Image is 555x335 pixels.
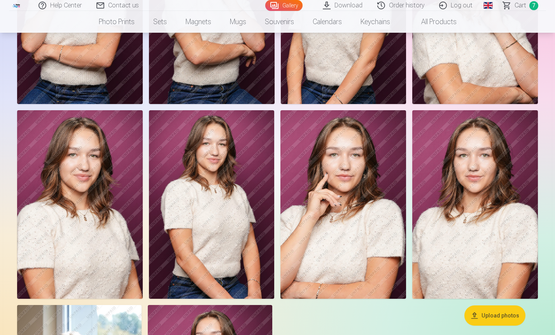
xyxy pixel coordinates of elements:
[351,11,399,33] a: Keychains
[256,11,303,33] a: Souvenirs
[176,11,221,33] a: Magnets
[221,11,256,33] a: Mugs
[89,11,144,33] a: Photo prints
[12,3,21,8] img: /fa1
[303,11,351,33] a: Calendars
[464,305,525,326] button: Upload photos
[515,1,526,10] span: Сart
[399,11,466,33] a: All products
[144,11,176,33] a: Sets
[529,1,538,10] span: 7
